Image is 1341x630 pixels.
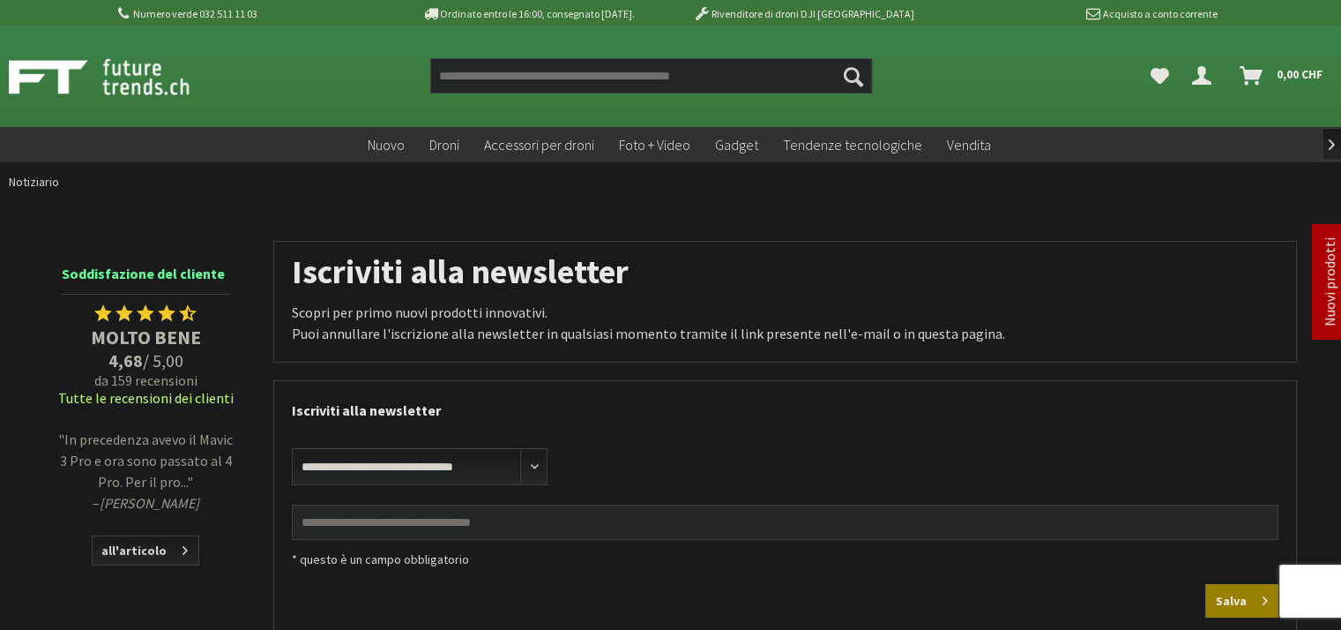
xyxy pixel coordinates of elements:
[1216,593,1247,609] font: Salva
[1329,139,1335,150] font: 
[133,7,257,20] font: Numero verde 032 511 11 03
[100,494,199,512] font: [PERSON_NAME]
[108,349,143,371] font: 4,68
[1233,58,1332,94] a: Carrello della spesa
[484,136,594,154] font: Accessori per droni
[92,536,199,566] a: all'articolo
[1102,7,1217,20] font: Acquisto a conto corrente
[62,265,225,282] font: Soddisfazione del cliente
[143,349,183,371] font: / 5,00
[1321,238,1338,327] a: Nuovi prodotti
[91,325,201,349] font: MOLTO BENE
[93,494,100,512] font: –
[368,136,405,154] font: Nuovo
[355,127,417,163] a: Nuovo
[292,304,548,321] font: Scopri per primo nuovi prodotti innovativi.
[58,431,233,491] font: "In precedenza avevo il Mavic 3 Pro e ora sono passato al 4 Pro. Per il pro..."
[292,551,469,567] font: * questo è un campo obbligatorio
[9,174,59,190] font: Notiziario
[94,371,197,389] font: da 159 recensioni
[935,127,1003,163] a: Vendita
[417,127,472,163] a: Droni
[472,127,607,163] a: Accessori per droni
[429,136,459,154] font: Droni
[1205,584,1278,618] button: Salva
[58,389,234,407] a: Tutte le recensioni dei clienti
[430,58,871,94] input: Prodotto, marca, categoria, EAN, numero di articolo…
[292,325,1005,342] font: Puoi annullare l'iscrizione alla newsletter in qualsiasi momento tramite il link presente nell'e-...
[607,127,703,163] a: Foto + Video
[619,136,690,154] font: Foto + Video
[1142,58,1178,94] a: I miei preferiti
[292,401,441,419] font: Iscriviti alla newsletter
[835,58,872,94] button: Cercare
[771,127,935,163] a: Tendenze tecnologiche
[783,136,922,154] font: Tendenze tecnologiche
[1185,58,1226,94] a: Il tuo account
[711,7,914,20] font: Rivenditore di droni DJI [GEOGRAPHIC_DATA]
[703,127,771,163] a: Gadget
[947,136,991,154] font: Vendita
[292,251,629,292] font: Iscriviti alla newsletter
[440,7,635,20] font: Ordinato entro le 16:00, consegnato [DATE].
[715,136,758,154] font: Gadget
[101,543,167,559] font: all'articolo
[1277,66,1323,82] font: 0,00 CHF
[9,55,228,99] img: Acquista Futuretrends - vai alla homepage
